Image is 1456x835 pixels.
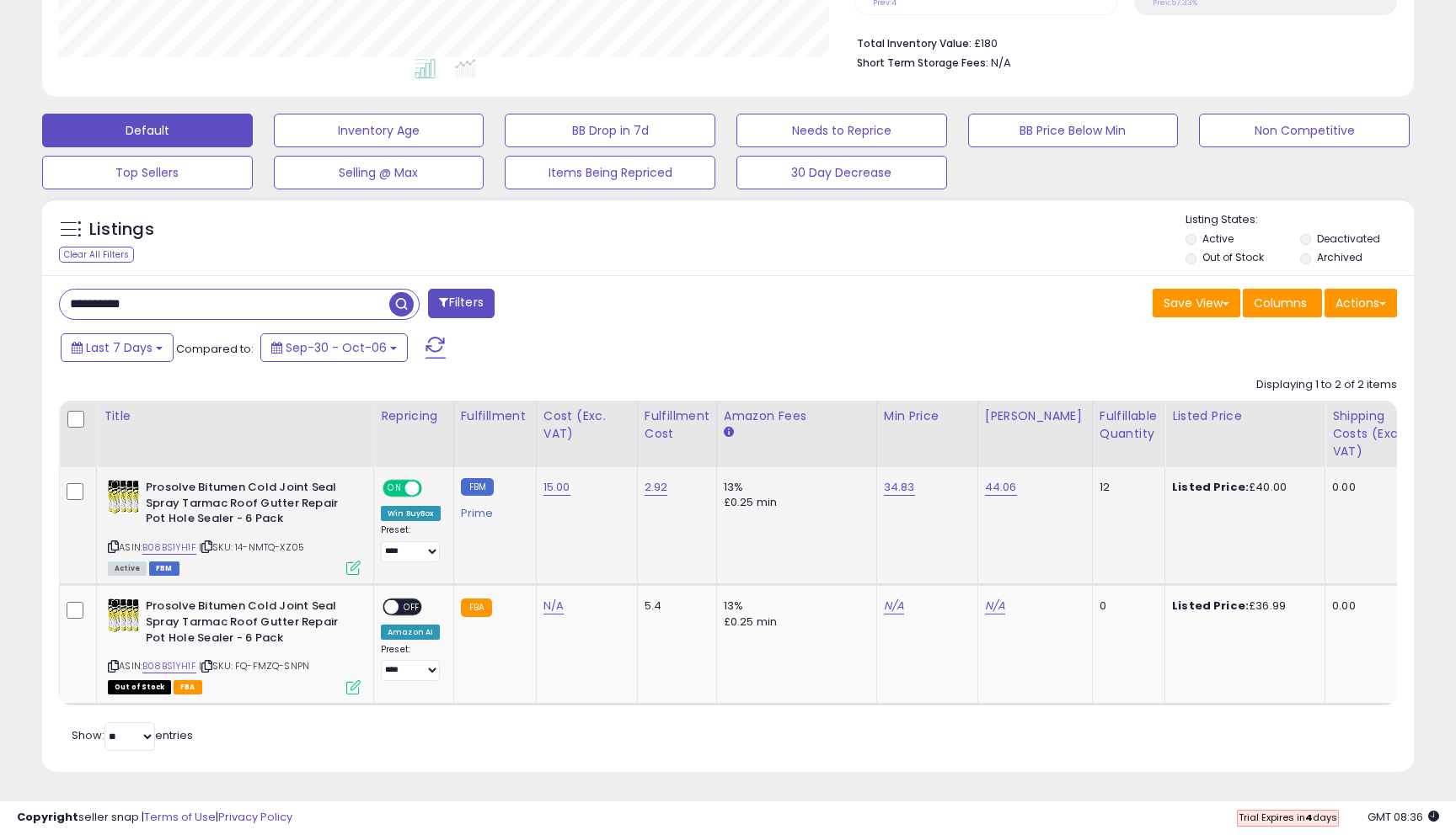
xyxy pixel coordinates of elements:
[174,680,202,694] span: FBA
[724,495,864,510] div: £0.25 min
[505,114,715,147] button: BB Drop in 7d
[86,339,153,356] span: Last 7 Days
[1172,480,1312,495] div: £40.00
[89,218,154,242] h5: Listings
[1202,231,1234,246] label: Active
[1332,407,1419,460] div: Shipping Costs (Exc. VAT)
[884,407,971,425] div: Min Price
[968,114,1179,147] button: BB Price Below Min
[286,339,387,356] span: Sep-30 - Oct-06
[985,598,1005,614] a: N/A
[428,289,494,318] button: Filters
[146,480,351,531] b: Prosolve Bitumen Cold Joint Seal Spray Tarmac Roof Gutter Repair Pot Hole Sealer - 6 Pack
[1317,250,1362,264] label: Archived
[381,644,441,682] div: Preset:
[645,407,709,443] div: Fulfillment Cost
[1100,480,1152,495] div: 12
[505,156,715,189] button: Items Being Repriced
[149,561,179,576] span: FBM
[108,480,361,573] div: ASIN:
[176,341,254,357] span: Compared to:
[218,809,292,825] a: Privacy Policy
[108,480,142,513] img: 61nidbw9+9L._SL40_.jpg
[543,479,570,496] a: 15.00
[884,598,904,614] a: N/A
[1305,811,1313,824] b: 4
[146,598,351,650] b: Prosolve Bitumen Cold Joint Seal Spray Tarmac Roof Gutter Repair Pot Hole Sealer - 6 Pack
[1332,598,1413,614] div: 0.00
[724,614,864,630] div: £0.25 min
[1172,598,1249,614] b: Listed Price:
[1325,289,1397,317] button: Actions
[420,481,447,496] span: OFF
[461,407,529,425] div: Fulfillment
[59,247,134,263] div: Clear All Filters
[736,156,947,189] button: 30 Day Decrease
[724,407,870,425] div: Amazon Fees
[260,333,408,362] button: Sep-30 - Oct-06
[543,598,564,614] a: N/A
[381,407,447,425] div: Repricing
[199,540,304,554] span: | SKU: 14-NMTQ-XZ05
[1256,377,1397,393] div: Displaying 1 to 2 of 2 items
[42,114,253,147] button: Default
[461,478,494,496] small: FBM
[17,810,292,826] div: seller snap | |
[381,506,441,521] div: Win BuyBox
[724,425,734,440] small: Amazon Fees.
[381,524,441,562] div: Preset:
[461,500,523,520] div: Prime
[144,809,216,825] a: Terms of Use
[884,479,915,496] a: 34.83
[1332,480,1413,495] div: 0.00
[991,55,1011,71] span: N/A
[1186,212,1413,228] p: Listing States:
[199,659,309,673] span: | SKU: FQ-FMZQ-SNPN
[108,561,147,576] span: All listings currently available for purchase on Amazon
[645,479,668,496] a: 2.92
[1243,289,1322,317] button: Columns
[543,407,630,443] div: Cost (Exc. VAT)
[108,598,142,632] img: 61nidbw9+9L._SL40_.jpg
[142,659,196,673] a: B08BS1YH1F
[1239,811,1337,824] span: Trial Expires in days
[857,32,1384,52] li: £180
[108,680,171,694] span: All listings that are currently out of stock and unavailable for purchase on Amazon
[1254,295,1307,311] span: Columns
[1100,407,1158,443] div: Fulfillable Quantity
[1172,479,1249,495] b: Listed Price:
[1368,809,1439,825] span: 2025-10-14 08:36 GMT
[1202,250,1264,264] label: Out of Stock
[274,156,484,189] button: Selling @ Max
[1172,598,1312,614] div: £36.99
[1317,231,1380,246] label: Deactivated
[736,114,947,147] button: Needs to Reprice
[274,114,484,147] button: Inventory Age
[724,480,864,495] div: 13%
[857,36,972,51] b: Total Inventory Value:
[104,407,367,425] div: Title
[399,600,426,614] span: OFF
[857,56,988,70] b: Short Term Storage Fees:
[1100,598,1152,614] div: 0
[1172,407,1318,425] div: Listed Price
[108,598,361,692] div: ASIN:
[384,481,405,496] span: ON
[985,479,1017,496] a: 44.06
[1199,114,1410,147] button: Non Competitive
[985,407,1085,425] div: [PERSON_NAME]
[461,598,492,617] small: FBA
[645,598,704,614] div: 5.4
[17,809,78,825] strong: Copyright
[1153,289,1240,317] button: Save View
[724,598,864,614] div: 13%
[72,727,193,743] span: Show: entries
[42,156,253,189] button: Top Sellers
[61,333,174,362] button: Last 7 Days
[381,625,440,640] div: Amazon AI
[142,540,196,555] a: B08BS1YH1F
